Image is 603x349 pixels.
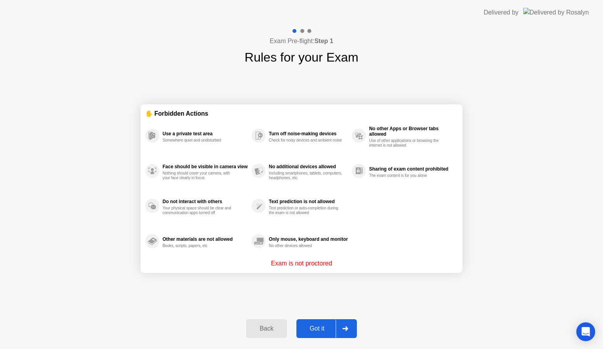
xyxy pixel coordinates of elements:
div: Use a private test area [163,131,248,136]
div: No other Apps or Browser tabs allowed [369,126,454,137]
b: Step 1 [314,38,333,44]
h1: Rules for your Exam [245,48,358,67]
div: Only mouse, keyboard and monitor [269,236,348,242]
div: Text prediction is not allowed [269,199,348,204]
div: Your physical space should be clear and communication apps turned off [163,206,237,215]
h4: Exam Pre-flight: [270,36,333,46]
img: Delivered by Rosalyn [523,8,589,17]
div: Open Intercom Messenger [576,322,595,341]
div: Somewhere quiet and undisturbed [163,138,237,143]
div: No other devices allowed [269,244,343,248]
div: Back [249,325,284,332]
div: Face should be visible in camera view [163,164,248,169]
div: No additional devices allowed [269,164,348,169]
p: Exam is not proctored [271,259,332,268]
div: Got it [299,325,336,332]
div: Sharing of exam content prohibited [369,166,454,172]
div: Delivered by [484,8,519,17]
button: Got it [296,319,357,338]
div: Check for noisy devices and ambient noise [269,138,343,143]
div: Nothing should cover your camera, with your face clearly in focus [163,171,237,180]
div: Other materials are not allowed [163,236,248,242]
div: ✋ Forbidden Actions [145,109,458,118]
div: Do not interact with others [163,199,248,204]
div: Turn off noise-making devices [269,131,348,136]
button: Back [246,319,287,338]
div: Including smartphones, tablets, computers, headphones, etc. [269,171,343,180]
div: The exam content is for you alone [369,173,443,178]
div: Text prediction or auto-completion during the exam is not allowed [269,206,343,215]
div: Books, scripts, papers, etc [163,244,237,248]
div: Use of other applications or browsing the internet is not allowed [369,138,443,148]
